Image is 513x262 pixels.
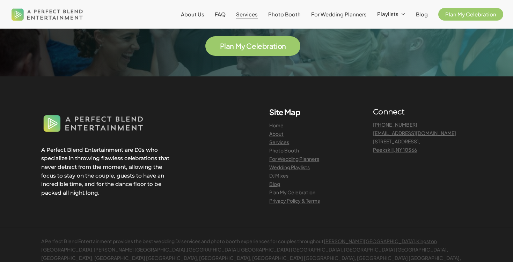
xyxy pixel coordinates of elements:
a: Plan My Celebration [438,12,503,17]
span: e [258,43,262,50]
span: b [262,43,267,50]
span: r [267,43,269,50]
a: Photo Booth [269,147,299,154]
a: Blog [416,12,428,17]
span: C [246,43,252,50]
span: e [252,43,256,50]
a: Wedding Playlists [269,164,310,170]
a: Privacy Policy & Terms [269,197,320,204]
a: About [269,130,284,137]
a: [PERSON_NAME] [GEOGRAPHIC_DATA] [94,246,185,253]
a: Playlists [377,11,405,17]
a: FAQ [215,12,226,17]
a: [GEOGRAPHIC_DATA] [GEOGRAPHIC_DATA] [239,246,342,253]
span: a [269,43,273,50]
span: Plan My Celebration [445,11,496,17]
a: About Us [181,12,204,17]
a: For Wedding Planners [269,156,319,162]
a: Plan My Celebration [269,189,315,195]
span: t [273,43,276,50]
a: [PERSON_NAME][GEOGRAPHIC_DATA] [324,238,415,244]
span: Playlists [377,10,398,17]
a: Home [269,122,284,128]
span: l [224,43,226,50]
img: A Perfect Blend Entertainment [10,3,85,26]
span: y [241,43,245,50]
a: [STREET_ADDRESS],Peekskill, NY 10566 [373,138,420,153]
span: P [220,43,225,50]
span: a [226,43,230,50]
a: Services [236,12,258,17]
span: n [282,43,286,50]
a: Services [269,139,289,145]
span: i [276,43,278,50]
a: [EMAIL_ADDRESS][DOMAIN_NAME] [373,130,456,136]
a: For Wedding Planners [311,12,367,17]
span: Photo Booth [268,11,301,17]
span: l [256,43,258,50]
span: FAQ [215,11,226,17]
span: o [278,43,282,50]
span: n [230,43,234,50]
p: A Perfect Blend Entertainment are DJs who specialize in throwing flawless celebrations that never... [41,146,170,197]
h4: Connect [373,107,472,117]
a: Blog [269,181,280,187]
span: For Wedding Planners [311,11,367,17]
span: Services [236,11,258,17]
a: [GEOGRAPHIC_DATA] [187,246,238,253]
span: About Us [181,11,204,17]
a: Plan My Celebration [220,42,286,50]
a: DJ Mixes [269,172,288,179]
a: [PHONE_NUMBER] [373,121,417,128]
span: M [235,43,242,50]
a: Photo Booth [268,12,301,17]
b: Site Map [269,107,300,117]
span: Blog [416,11,428,17]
